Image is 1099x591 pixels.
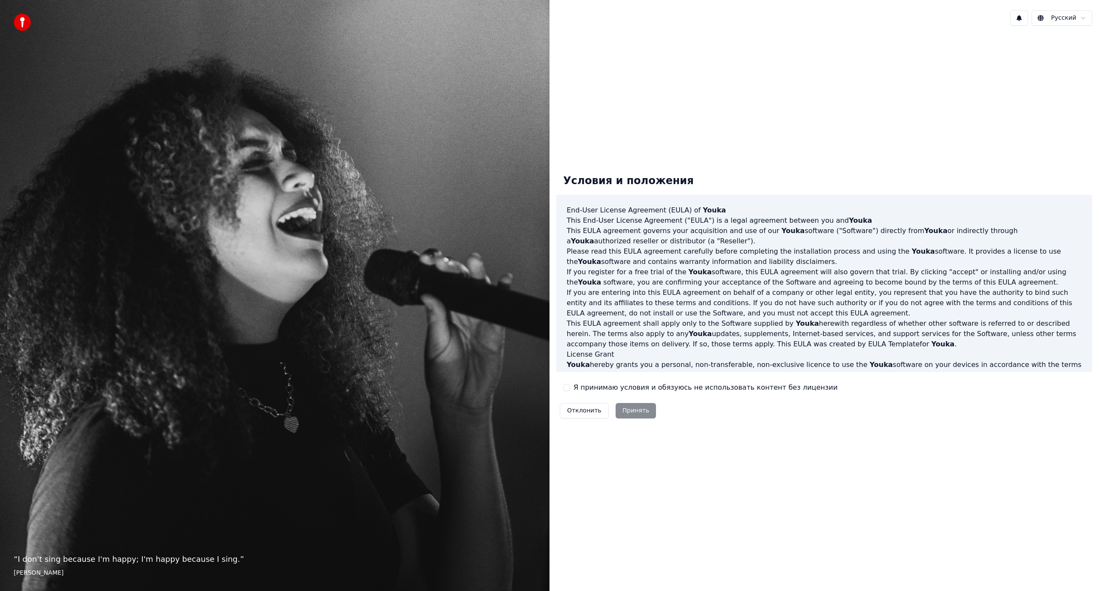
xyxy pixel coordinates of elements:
[703,206,726,214] span: Youka
[689,268,712,276] span: Youka
[567,288,1082,318] p: If you are entering into this EULA agreement on behalf of a company or other legal entity, you re...
[14,14,31,31] img: youka
[578,278,601,286] span: Youka
[567,226,1082,246] p: This EULA agreement governs your acquisition and use of our software ("Software") directly from o...
[567,360,1082,380] p: hereby grants you a personal, non-transferable, non-exclusive licence to use the software on your...
[556,167,701,195] div: Условия и положения
[689,330,712,338] span: Youka
[868,340,920,348] a: EULA Template
[924,227,947,235] span: Youka
[796,319,819,327] span: Youka
[567,318,1082,349] p: This EULA agreement shall apply only to the Software supplied by herewith regardless of whether o...
[870,361,893,369] span: Youka
[571,237,594,245] span: Youka
[14,569,536,577] footer: [PERSON_NAME]
[567,361,590,369] span: Youka
[931,340,954,348] span: Youka
[560,403,609,418] button: Отклонить
[849,216,872,224] span: Youka
[567,215,1082,226] p: This End-User License Agreement ("EULA") is a legal agreement between you and
[14,553,536,565] p: “ I don't sing because I'm happy; I'm happy because I sing. ”
[567,267,1082,288] p: If you register for a free trial of the software, this EULA agreement will also govern that trial...
[912,247,935,255] span: Youka
[567,205,1082,215] h3: End-User License Agreement (EULA) of
[567,349,1082,360] h3: License Grant
[574,382,838,393] label: Я принимаю условия и обязуюсь не использовать контент без лицензии
[781,227,805,235] span: Youka
[578,258,601,266] span: Youka
[567,246,1082,267] p: Please read this EULA agreement carefully before completing the installation process and using th...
